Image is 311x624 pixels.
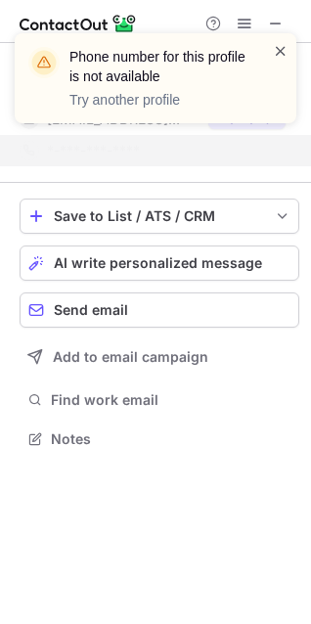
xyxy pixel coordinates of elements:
span: Send email [54,302,128,318]
button: Add to email campaign [20,339,299,375]
span: Add to email campaign [53,349,208,365]
img: ContactOut v5.3.10 [20,12,137,35]
button: Send email [20,292,299,328]
button: Find work email [20,386,299,414]
img: warning [28,47,60,78]
button: save-profile-one-click [20,199,299,234]
p: Try another profile [69,90,249,110]
div: Save to List / ATS / CRM [54,208,265,224]
span: Find work email [51,391,291,409]
button: AI write personalized message [20,245,299,281]
span: AI write personalized message [54,255,262,271]
span: Notes [51,430,291,448]
header: Phone number for this profile is not available [69,47,249,86]
button: Notes [20,425,299,453]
